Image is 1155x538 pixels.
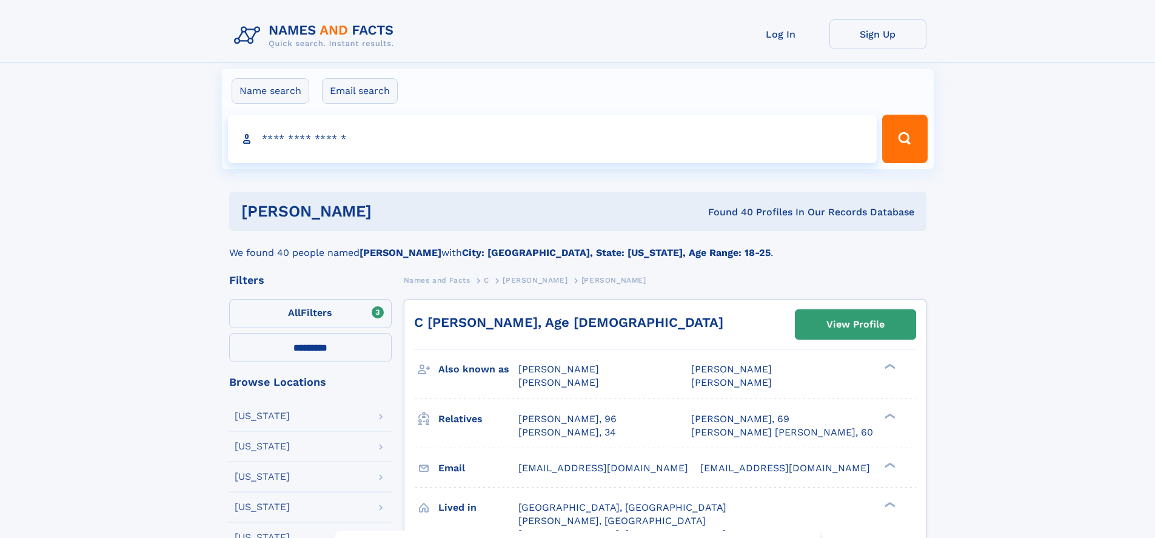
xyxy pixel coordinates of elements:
[700,462,870,474] span: [EMAIL_ADDRESS][DOMAIN_NAME]
[229,275,392,286] div: Filters
[229,299,392,328] label: Filters
[404,272,470,287] a: Names and Facts
[232,78,309,104] label: Name search
[229,231,926,260] div: We found 40 people named with .
[826,311,885,338] div: View Profile
[518,363,599,375] span: [PERSON_NAME]
[438,359,518,380] h3: Also known as
[360,247,441,258] b: [PERSON_NAME]
[518,426,616,439] a: [PERSON_NAME], 34
[691,377,772,388] span: [PERSON_NAME]
[503,276,567,284] span: [PERSON_NAME]
[484,272,489,287] a: C
[438,497,518,518] h3: Lived in
[235,502,290,512] div: [US_STATE]
[581,276,646,284] span: [PERSON_NAME]
[484,276,489,284] span: C
[235,442,290,451] div: [US_STATE]
[882,461,896,469] div: ❯
[882,115,927,163] button: Search Button
[691,412,789,426] a: [PERSON_NAME], 69
[241,204,540,219] h1: [PERSON_NAME]
[732,19,829,49] a: Log In
[438,409,518,429] h3: Relatives
[462,247,771,258] b: City: [GEOGRAPHIC_DATA], State: [US_STATE], Age Range: 18-25
[414,315,723,330] a: C [PERSON_NAME], Age [DEMOGRAPHIC_DATA]
[518,377,599,388] span: [PERSON_NAME]
[795,310,916,339] a: View Profile
[229,377,392,388] div: Browse Locations
[438,458,518,479] h3: Email
[228,115,877,163] input: search input
[882,412,896,420] div: ❯
[288,307,301,318] span: All
[518,502,726,513] span: [GEOGRAPHIC_DATA], [GEOGRAPHIC_DATA]
[691,363,772,375] span: [PERSON_NAME]
[503,272,567,287] a: [PERSON_NAME]
[691,426,873,439] a: [PERSON_NAME] [PERSON_NAME], 60
[322,78,398,104] label: Email search
[518,412,617,426] a: [PERSON_NAME], 96
[235,411,290,421] div: [US_STATE]
[540,206,914,219] div: Found 40 Profiles In Our Records Database
[235,472,290,482] div: [US_STATE]
[518,462,688,474] span: [EMAIL_ADDRESS][DOMAIN_NAME]
[229,19,404,52] img: Logo Names and Facts
[518,515,706,526] span: [PERSON_NAME], [GEOGRAPHIC_DATA]
[882,500,896,508] div: ❯
[829,19,926,49] a: Sign Up
[882,363,896,371] div: ❯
